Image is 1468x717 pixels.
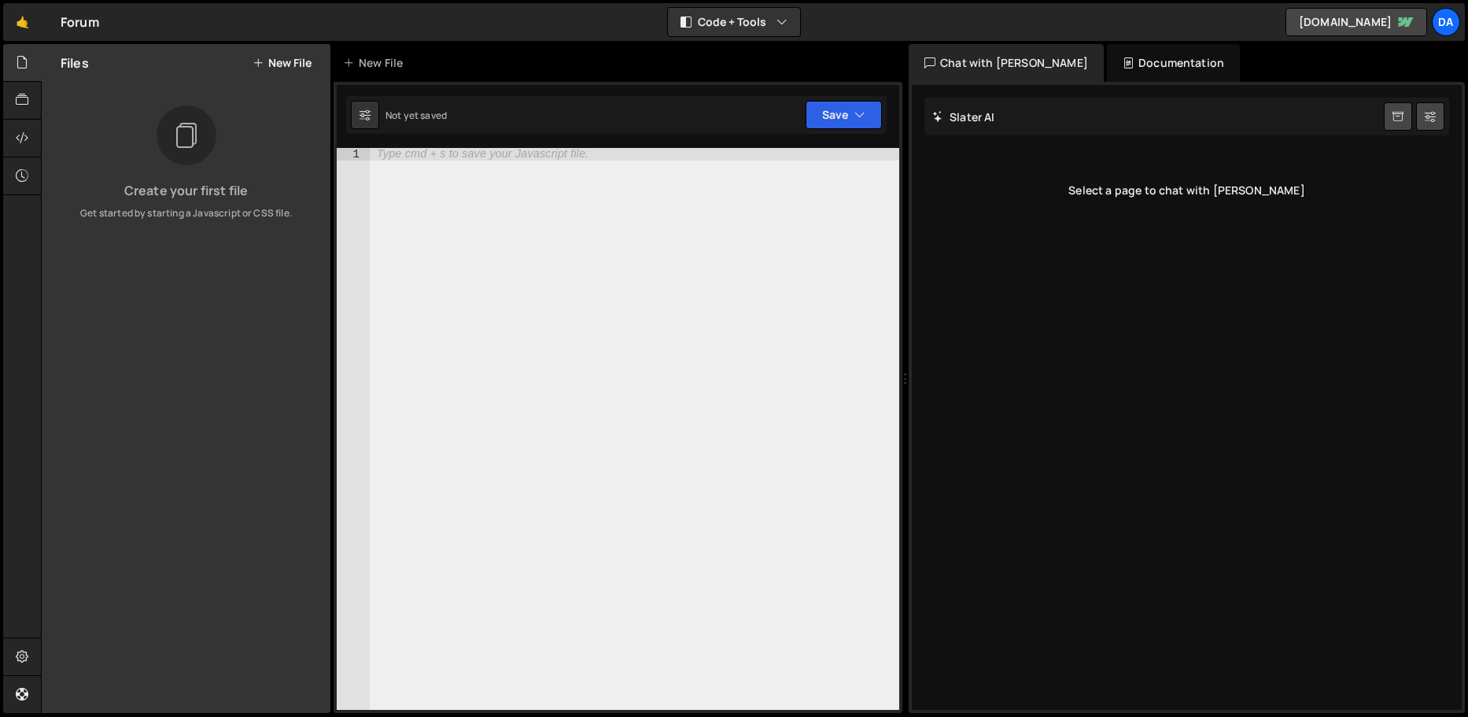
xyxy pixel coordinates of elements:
[924,159,1449,222] div: Select a page to chat with [PERSON_NAME]
[61,13,99,31] div: Forum
[337,148,370,161] div: 1
[909,44,1104,82] div: Chat with [PERSON_NAME]
[1432,8,1460,36] a: da
[377,149,588,160] div: Type cmd + s to save your Javascript file.
[54,184,318,197] h3: Create your first file
[61,54,89,72] h2: Files
[253,57,312,69] button: New File
[1285,8,1427,36] a: [DOMAIN_NAME]
[932,109,995,124] h2: Slater AI
[343,55,409,71] div: New File
[3,3,42,41] a: 🤙
[806,101,882,129] button: Save
[1107,44,1240,82] div: Documentation
[385,109,447,122] div: Not yet saved
[54,206,318,220] p: Get started by starting a Javascript or CSS file.
[668,8,800,36] button: Code + Tools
